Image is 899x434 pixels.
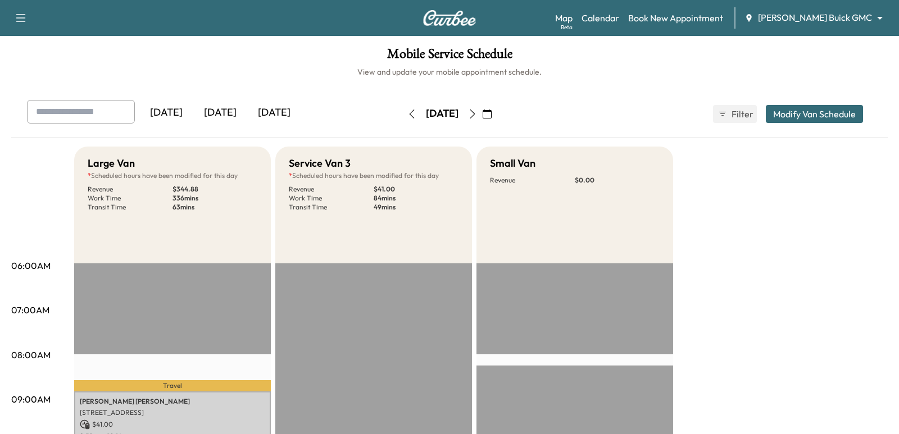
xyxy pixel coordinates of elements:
[88,171,257,180] p: Scheduled hours have been modified for this day
[766,105,863,123] button: Modify Van Schedule
[575,176,660,185] p: $ 0.00
[88,156,135,171] h5: Large Van
[11,47,888,66] h1: Mobile Service Schedule
[732,107,752,121] span: Filter
[80,408,265,417] p: [STREET_ADDRESS]
[289,171,458,180] p: Scheduled hours have been modified for this day
[289,185,374,194] p: Revenue
[172,203,257,212] p: 63 mins
[490,156,535,171] h5: Small Van
[80,419,265,430] p: $ 41.00
[193,100,247,126] div: [DATE]
[374,194,458,203] p: 84 mins
[172,185,257,194] p: $ 344.88
[80,397,265,406] p: [PERSON_NAME] [PERSON_NAME]
[11,348,51,362] p: 08:00AM
[247,100,301,126] div: [DATE]
[490,176,575,185] p: Revenue
[88,194,172,203] p: Work Time
[374,185,458,194] p: $ 41.00
[555,11,573,25] a: MapBeta
[713,105,757,123] button: Filter
[582,11,619,25] a: Calendar
[628,11,723,25] a: Book New Appointment
[11,303,49,317] p: 07:00AM
[758,11,872,24] span: [PERSON_NAME] Buick GMC
[289,203,374,212] p: Transit Time
[289,156,351,171] h5: Service Van 3
[172,194,257,203] p: 336 mins
[88,185,172,194] p: Revenue
[11,259,51,272] p: 06:00AM
[11,66,888,77] h6: View and update your mobile appointment schedule.
[88,203,172,212] p: Transit Time
[139,100,193,126] div: [DATE]
[423,10,476,26] img: Curbee Logo
[74,380,271,391] p: Travel
[289,194,374,203] p: Work Time
[374,203,458,212] p: 49 mins
[11,392,51,406] p: 09:00AM
[426,107,458,121] div: [DATE]
[561,23,573,31] div: Beta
